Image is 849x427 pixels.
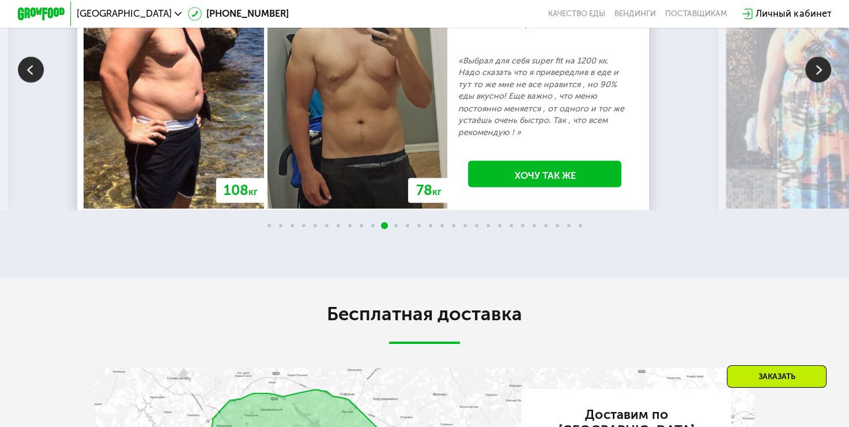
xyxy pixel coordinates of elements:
img: Slide left [18,57,44,83]
div: поставщикам [665,9,727,18]
h2: Бесплатная доставка [95,302,755,326]
a: Качество еды [548,9,605,18]
div: 78 [408,178,449,203]
a: Вендинги [614,9,656,18]
img: Slide right [805,57,831,83]
p: «Выбрал для себя super fit на 1200 кк. Надо сказать что я привередлив в еде и тут то же мне не вс... [458,55,632,138]
span: [GEOGRAPHIC_DATA] [77,9,172,18]
a: [PHONE_NUMBER] [188,7,289,21]
span: кг [432,186,442,197]
div: Личный кабинет [756,7,831,21]
div: Заказать [727,365,827,388]
div: 108 [216,178,266,203]
a: Хочу так же [468,160,621,187]
span: кг [248,186,258,197]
